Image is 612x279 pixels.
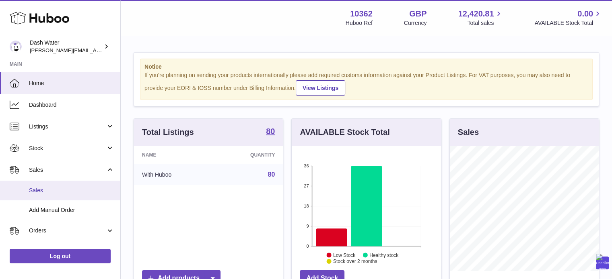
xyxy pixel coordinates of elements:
[29,123,106,130] span: Listings
[10,41,22,53] img: james@dash-water.com
[30,39,102,54] div: Dash Water
[29,187,114,194] span: Sales
[212,146,283,164] th: Quantity
[300,127,389,138] h3: AVAILABLE Stock Total
[333,252,356,258] text: Low Stock
[268,171,275,178] a: 80
[458,8,503,27] a: 12,420.81 Total sales
[577,8,593,19] span: 0.00
[134,146,212,164] th: Name
[29,206,114,214] span: Add Manual Order
[29,166,106,174] span: Sales
[534,19,602,27] span: AVAILABLE Stock Total
[333,259,377,264] text: Stock over 2 months
[304,163,309,168] text: 36
[266,127,275,137] a: 80
[350,8,373,19] strong: 10362
[30,47,161,53] span: [PERSON_NAME][EMAIL_ADDRESS][DOMAIN_NAME]
[467,19,503,27] span: Total sales
[29,227,106,234] span: Orders
[304,204,309,208] text: 18
[29,145,106,152] span: Stock
[142,127,194,138] h3: Total Listings
[296,80,345,96] a: View Listings
[307,224,309,228] text: 9
[409,8,427,19] strong: GBP
[10,249,111,263] a: Log out
[304,183,309,188] text: 27
[369,252,399,258] text: Healthy stock
[534,8,602,27] a: 0.00 AVAILABLE Stock Total
[346,19,373,27] div: Huboo Ref
[458,8,494,19] span: 12,420.81
[404,19,427,27] div: Currency
[458,127,479,138] h3: Sales
[29,101,114,109] span: Dashboard
[144,71,588,96] div: If you're planning on sending your products internationally please add required customs informati...
[307,244,309,248] text: 0
[134,164,212,185] td: With Huboo
[29,79,114,87] span: Home
[266,127,275,135] strong: 80
[144,63,588,71] strong: Notice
